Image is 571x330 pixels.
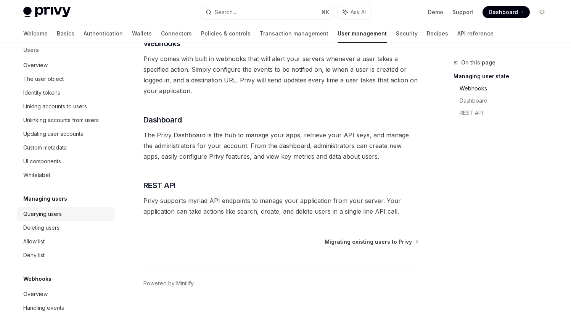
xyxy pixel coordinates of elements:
[17,86,115,100] a: Identity tokens
[17,100,115,113] a: Linking accounts to users
[200,5,334,19] button: Search...⌘K
[23,102,87,111] div: Linking accounts to users
[17,287,115,301] a: Overview
[23,61,48,70] div: Overview
[23,7,71,18] img: light logo
[17,221,115,235] a: Deleting users
[23,24,48,43] a: Welcome
[17,235,115,248] a: Allow list
[460,107,554,119] a: REST API
[17,58,115,72] a: Overview
[536,6,548,18] button: Toggle dark mode
[57,24,74,43] a: Basics
[23,209,62,219] div: Querying users
[17,127,115,141] a: Updating user accounts
[338,24,387,43] a: User management
[161,24,192,43] a: Connectors
[84,24,123,43] a: Authentication
[461,58,495,67] span: On this page
[201,24,251,43] a: Policies & controls
[23,129,83,138] div: Updating user accounts
[17,141,115,155] a: Custom metadata
[428,8,443,16] a: Demo
[460,82,554,95] a: Webhooks
[143,114,182,125] span: Dashboard
[427,24,448,43] a: Recipes
[23,157,61,166] div: UI components
[454,70,554,82] a: Managing user state
[215,8,236,17] div: Search...
[23,88,60,97] div: Identity tokens
[143,180,175,191] span: REST API
[460,95,554,107] a: Dashboard
[321,9,329,15] span: ⌘ K
[23,143,67,152] div: Custom metadata
[17,248,115,262] a: Deny list
[23,116,99,125] div: Unlinking accounts from users
[23,303,64,312] div: Handling events
[23,274,51,283] h5: Webhooks
[338,5,371,19] button: Ask AI
[23,74,64,84] div: The user object
[23,194,67,203] h5: Managing users
[452,8,473,16] a: Support
[23,290,48,299] div: Overview
[17,168,115,182] a: Whitelabel
[325,238,418,246] a: Migrating existing users to Privy
[351,8,366,16] span: Ask AI
[143,38,180,49] span: Webhooks
[396,24,418,43] a: Security
[17,155,115,168] a: UI components
[325,238,412,246] span: Migrating existing users to Privy
[23,237,45,246] div: Allow list
[23,251,45,260] div: Deny list
[483,6,530,18] a: Dashboard
[23,171,50,180] div: Whitelabel
[23,223,60,232] div: Deleting users
[17,113,115,127] a: Unlinking accounts from users
[143,195,418,217] span: Privy supports myriad API endpoints to manage your application from your server. Your application...
[457,24,494,43] a: API reference
[489,8,518,16] span: Dashboard
[132,24,152,43] a: Wallets
[17,72,115,86] a: The user object
[17,301,115,315] a: Handling events
[143,130,418,162] span: The Privy Dashboard is the hub to manage your apps, retrieve your API keys, and manage the admini...
[143,53,418,96] span: Privy comes with built in webhooks that will alert your servers whenever a user takes a specified...
[143,280,194,287] a: Powered by Mintlify
[260,24,328,43] a: Transaction management
[17,207,115,221] a: Querying users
